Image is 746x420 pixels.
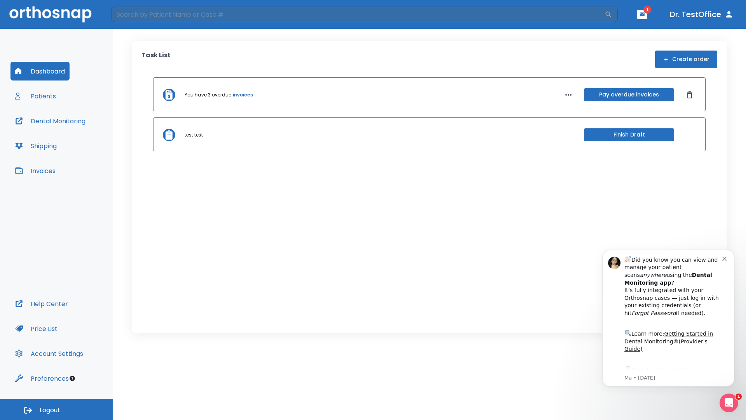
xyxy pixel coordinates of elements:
[10,87,61,105] button: Patients
[643,6,651,14] span: 1
[584,128,674,141] button: Finish Draft
[584,88,674,101] button: Pay overdue invoices
[10,136,61,155] button: Shipping
[10,369,73,388] button: Preferences
[667,7,737,21] button: Dr. TestOffice
[720,394,738,412] iframe: Intercom live chat
[10,294,73,313] button: Help Center
[10,62,70,80] button: Dashboard
[141,51,171,68] p: Task List
[683,89,696,101] button: Dismiss
[185,91,231,98] p: You have 3 overdue
[591,240,746,416] iframe: Intercom notifications message
[69,375,76,382] div: Tooltip anchor
[233,91,253,98] a: invoices
[185,131,203,138] p: test test
[10,319,62,338] button: Price List
[736,394,742,400] span: 1
[10,344,88,363] button: Account Settings
[111,7,605,22] input: Search by Patient Name or Case #
[655,51,717,68] button: Create order
[10,161,60,180] button: Invoices
[40,406,60,415] span: Logout
[9,6,92,22] img: Orthosnap
[10,112,90,130] button: Dental Monitoring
